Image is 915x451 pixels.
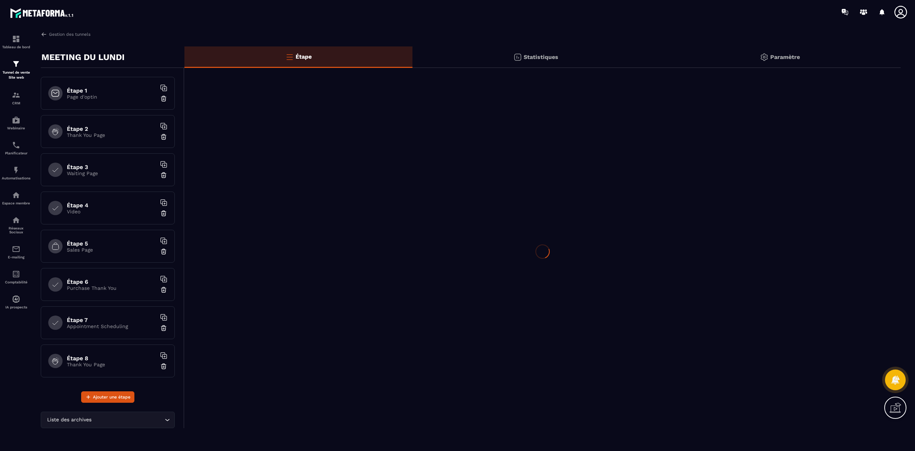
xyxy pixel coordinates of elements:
p: Paramètre [770,54,800,60]
a: Gestion des tunnels [41,31,90,38]
img: logo [10,6,74,19]
p: Appointment Scheduling [67,323,156,329]
h6: Étape 3 [67,164,156,170]
img: bars-o.4a397970.svg [285,53,294,61]
h6: Étape 2 [67,125,156,132]
img: formation [12,91,20,99]
p: Planificateur [2,151,30,155]
img: trash [160,286,167,293]
img: trash [160,363,167,370]
p: Tableau de bord [2,45,30,49]
img: email [12,245,20,253]
p: Purchase Thank You [67,285,156,291]
img: trash [160,210,167,217]
p: Thank You Page [67,362,156,367]
div: Search for option [41,412,175,428]
h6: Étape 1 [67,87,156,94]
p: Réseaux Sociaux [2,226,30,234]
p: Video [67,209,156,214]
p: Comptabilité [2,280,30,284]
p: MEETING DU LUNDI [41,50,125,64]
button: Ajouter une étape [81,391,134,403]
img: scheduler [12,141,20,149]
img: trash [160,95,167,102]
img: automations [12,295,20,303]
img: trash [160,324,167,332]
img: automations [12,191,20,199]
a: automationsautomationsEspace membre [2,185,30,210]
a: formationformationTunnel de vente Site web [2,54,30,85]
p: Statistiques [524,54,558,60]
p: CRM [2,101,30,105]
img: formation [12,60,20,68]
img: arrow [41,31,47,38]
img: stats.20deebd0.svg [513,53,522,61]
img: automations [12,116,20,124]
a: social-networksocial-networkRéseaux Sociaux [2,210,30,239]
a: automationsautomationsAutomatisations [2,160,30,185]
img: accountant [12,270,20,278]
p: Waiting Page [67,170,156,176]
img: formation [12,35,20,43]
h6: Étape 7 [67,317,156,323]
p: E-mailing [2,255,30,259]
a: automationsautomationsWebinaire [2,110,30,135]
h6: Étape 8 [67,355,156,362]
p: Page d'optin [67,94,156,100]
h6: Étape 4 [67,202,156,209]
a: accountantaccountantComptabilité [2,264,30,289]
img: social-network [12,216,20,224]
a: schedulerschedulerPlanificateur [2,135,30,160]
p: Tunnel de vente Site web [2,70,30,80]
span: Liste des archives [45,416,93,424]
p: Sales Page [67,247,156,253]
img: automations [12,166,20,174]
a: formationformationTableau de bord [2,29,30,54]
p: IA prospects [2,305,30,309]
p: Thank You Page [67,132,156,138]
h6: Étape 5 [67,240,156,247]
h6: Étape 6 [67,278,156,285]
a: formationformationCRM [2,85,30,110]
p: Automatisations [2,176,30,180]
span: Ajouter une étape [93,393,130,401]
a: emailemailE-mailing [2,239,30,264]
img: trash [160,133,167,140]
input: Search for option [93,416,163,424]
img: setting-gr.5f69749f.svg [760,53,768,61]
p: Webinaire [2,126,30,130]
p: Espace membre [2,201,30,205]
img: trash [160,172,167,179]
img: trash [160,248,167,255]
p: Étape [296,53,312,60]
